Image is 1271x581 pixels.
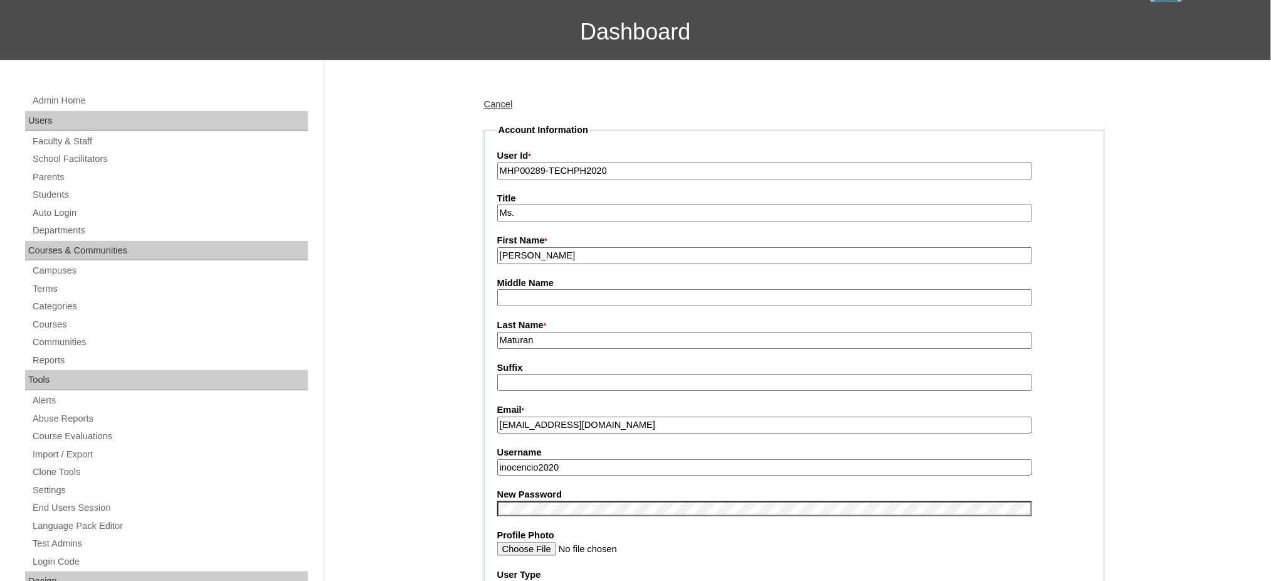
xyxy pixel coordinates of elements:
[31,536,308,552] a: Test Admins
[25,241,308,261] div: Courses & Communities
[31,464,308,480] a: Clone Tools
[497,361,1092,375] label: Suffix
[497,403,1092,417] label: Email
[31,429,308,444] a: Course Evaluations
[497,192,1092,205] label: Title
[31,411,308,427] a: Abuse Reports
[497,446,1092,459] label: Username
[497,149,1092,163] label: User Id
[484,99,513,109] a: Cancel
[31,223,308,238] a: Departments
[31,281,308,297] a: Terms
[497,488,1092,501] label: New Password
[31,334,308,350] a: Communities
[25,370,308,390] div: Tools
[31,447,308,462] a: Import / Export
[497,277,1092,290] label: Middle Name
[497,319,1092,333] label: Last Name
[31,353,308,368] a: Reports
[31,93,308,109] a: Admin Home
[497,234,1092,248] label: First Name
[497,529,1092,542] label: Profile Photo
[31,500,308,516] a: End Users Session
[31,169,308,185] a: Parents
[497,124,589,137] legend: Account Information
[31,317,308,333] a: Courses
[31,205,308,221] a: Auto Login
[31,134,308,149] a: Faculty & Staff
[31,554,308,570] a: Login Code
[31,393,308,408] a: Alerts
[31,482,308,498] a: Settings
[31,518,308,534] a: Language Pack Editor
[31,151,308,167] a: School Facilitators
[25,111,308,131] div: Users
[31,263,308,279] a: Campuses
[31,299,308,314] a: Categories
[6,4,1265,60] h3: Dashboard
[31,187,308,203] a: Students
